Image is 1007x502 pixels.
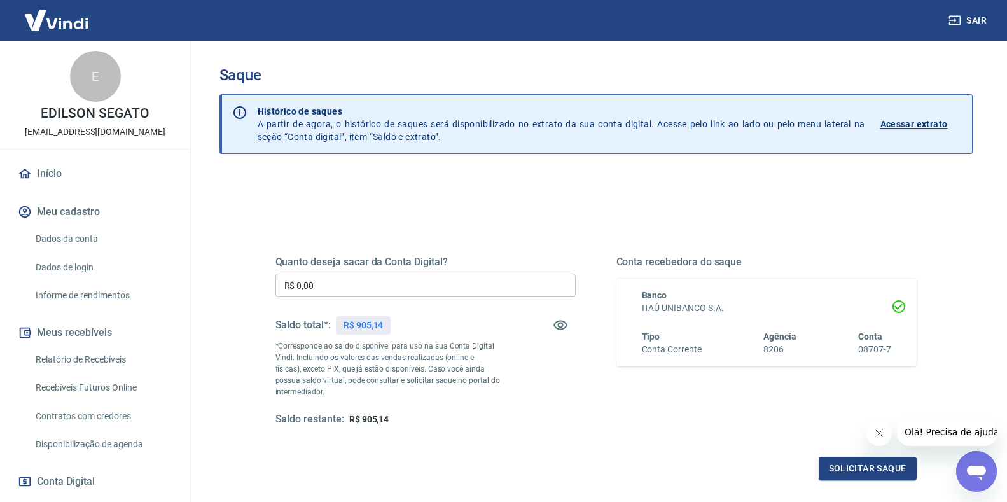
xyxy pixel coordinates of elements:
[41,107,149,120] p: EDILSON SEGATO
[258,105,865,143] p: A partir de agora, o histórico de saques será disponibilizado no extrato da sua conta digital. Ac...
[275,256,576,268] h5: Quanto deseja sacar da Conta Digital?
[349,414,389,424] span: R$ 905,14
[858,343,891,356] h6: 08707-7
[866,421,892,446] iframe: Fechar mensagem
[25,125,165,139] p: [EMAIL_ADDRESS][DOMAIN_NAME]
[275,319,331,331] h5: Saldo total*:
[946,9,992,32] button: Sair
[15,160,175,188] a: Início
[31,254,175,281] a: Dados de login
[344,319,384,332] p: R$ 905,14
[31,403,175,429] a: Contratos com credores
[858,331,882,342] span: Conta
[275,340,501,398] p: *Corresponde ao saldo disponível para uso na sua Conta Digital Vindi. Incluindo os valores das ve...
[31,375,175,401] a: Recebíveis Futuros Online
[819,457,917,480] button: Solicitar saque
[642,290,667,300] span: Banco
[15,198,175,226] button: Meu cadastro
[15,468,175,496] button: Conta Digital
[642,302,891,315] h6: ITAÚ UNIBANCO S.A.
[956,451,997,492] iframe: Botão para abrir a janela de mensagens
[70,51,121,102] div: E
[642,343,702,356] h6: Conta Corrente
[8,9,107,19] span: Olá! Precisa de ajuda?
[219,66,973,84] h3: Saque
[616,256,917,268] h5: Conta recebedora do saque
[275,413,344,426] h5: Saldo restante:
[642,331,660,342] span: Tipo
[763,331,796,342] span: Agência
[880,105,962,143] a: Acessar extrato
[31,282,175,309] a: Informe de rendimentos
[31,347,175,373] a: Relatório de Recebíveis
[31,431,175,457] a: Disponibilização de agenda
[880,118,948,130] p: Acessar extrato
[15,319,175,347] button: Meus recebíveis
[15,1,98,39] img: Vindi
[897,418,997,446] iframe: Mensagem da empresa
[258,105,865,118] p: Histórico de saques
[763,343,796,356] h6: 8206
[31,226,175,252] a: Dados da conta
